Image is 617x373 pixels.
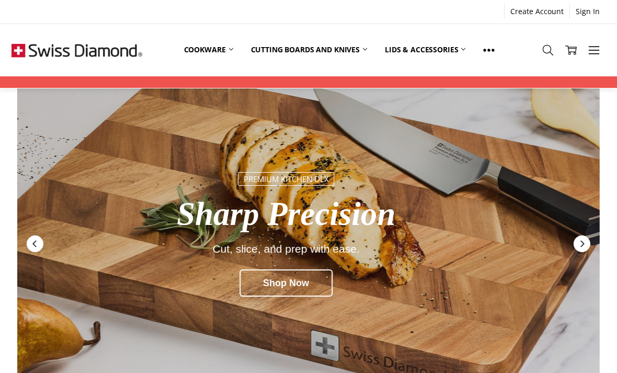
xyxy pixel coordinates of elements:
a: Show All [474,38,504,62]
div: Cut, slice, and prep with ease. [72,243,500,255]
div: Shop Now [239,269,333,297]
a: Cookware [175,38,242,61]
div: Premium Kitchen DLX [238,172,334,185]
a: Lids & Accessories [376,38,474,61]
a: Sign In [570,4,605,19]
a: Create Account [505,4,569,19]
img: Free Shipping On Every Order [12,24,142,76]
div: Next [573,234,591,253]
div: Previous [26,234,44,253]
div: Sharp Precision [72,196,500,232]
a: Cutting boards and knives [242,38,376,61]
